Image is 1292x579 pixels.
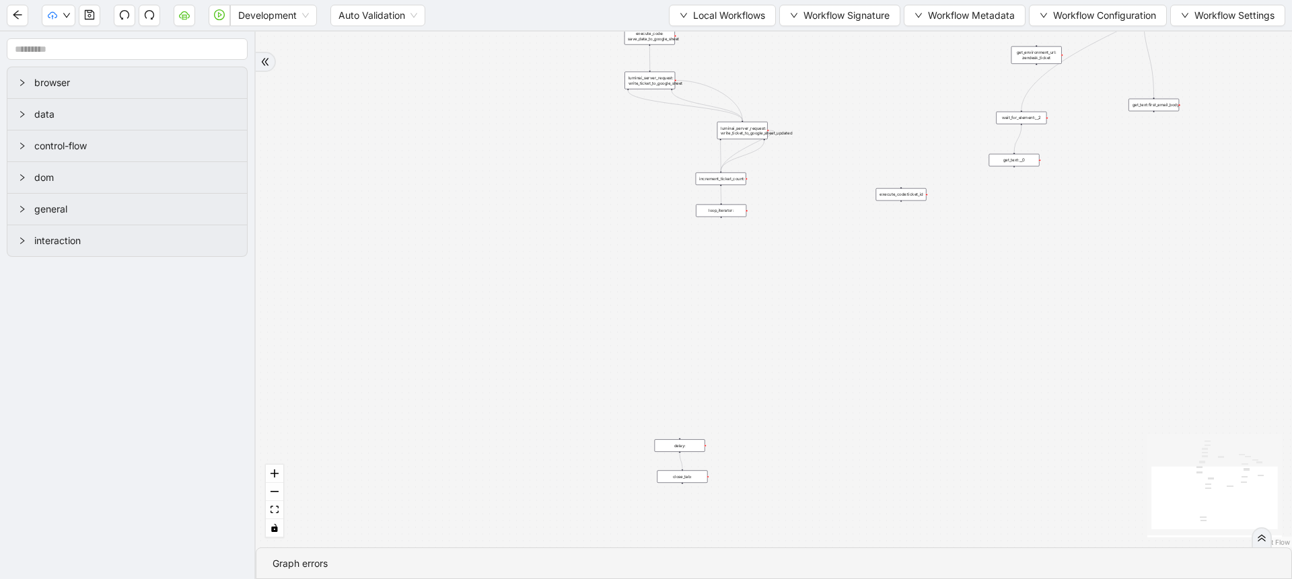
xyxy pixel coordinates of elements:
g: Edge from luminai_server_request: write_ticket_to_google_sheet_updated to increment_ticket_count: [721,141,764,171]
button: zoom in [266,465,283,483]
span: right [18,110,26,118]
span: redo [144,9,155,20]
span: Development [238,5,309,26]
button: cloud-server [174,5,195,26]
span: down [680,11,688,20]
span: Workflow Signature [803,8,890,23]
div: dom [7,162,247,193]
button: downWorkflow Configuration [1029,5,1167,26]
div: loop_iterator:plus-circle [696,204,746,217]
span: plus-circle [1032,69,1041,77]
g: Edge from luminai_server_request: write_ticket_to_google_sheet to luminai_server_request: write_t... [628,91,742,120]
button: downWorkflow Signature [779,5,900,26]
span: save [84,9,95,20]
button: zoom out [266,483,283,501]
span: plus-circle [717,222,725,231]
span: down [1040,11,1048,20]
div: luminai_server_request: write_ticket_to_google_sheet_updated [717,122,768,139]
span: plus-circle [1149,116,1158,125]
div: get_text:first_email_body [1128,99,1179,112]
span: control-flow [34,139,236,153]
button: redo [139,5,160,26]
div: delay: [655,439,705,452]
button: downLocal Workflows [669,5,776,26]
div: get_environment_url: zendesk_ticketplus-circle [1011,46,1062,64]
span: right [18,142,26,150]
span: arrow-left [12,9,23,20]
div: luminai_server_request: write_ticket_to_google_sheet [624,72,675,89]
div: general [7,194,247,225]
button: toggle interactivity [266,519,283,537]
div: increment_ticket_count: [696,173,746,186]
g: Edge from wait_for_element: first_email_body to get_text:first_email_body [1143,9,1154,97]
span: interaction [34,233,236,248]
div: Graph errors [273,556,1275,571]
span: Local Workflows [693,8,765,23]
button: arrow-left [7,5,28,26]
span: cloud-upload [48,11,57,20]
div: wait_for_element:__2 [996,112,1046,124]
span: down [790,11,798,20]
div: execute_code:ticket_idplus-circle [876,188,927,201]
div: get_text:__0plus-circle [989,154,1040,167]
div: browser [7,67,247,98]
span: play-circle [214,9,225,20]
span: down [63,11,71,20]
button: cloud-uploaddown [42,5,75,26]
span: browser [34,75,236,90]
span: down [914,11,923,20]
div: get_environment_url: zendesk_ticket [1011,46,1062,64]
span: right [18,205,26,213]
span: right [18,237,26,245]
span: dom [34,170,236,185]
div: execute_code: save_data_to_google_sheet [624,28,675,45]
span: Workflow Metadata [928,8,1015,23]
div: interaction [7,225,247,256]
button: undo [114,5,135,26]
span: right [18,79,26,87]
button: play-circle [209,5,230,26]
span: plus-circle [1010,171,1019,180]
div: get_text:first_email_bodyplus-circle [1128,99,1179,112]
div: data [7,99,247,130]
button: fit view [266,501,283,519]
span: plus-circle [678,488,687,496]
div: loop_iterator: [696,204,746,217]
span: general [34,202,236,217]
span: data [34,107,236,122]
div: control-flow [7,130,247,161]
button: downWorkflow Settings [1170,5,1285,26]
div: get_text:__0 [989,154,1040,167]
span: double-right [1257,533,1266,543]
button: save [79,5,100,26]
a: React Flow attribution [1255,538,1290,546]
span: down [1181,11,1189,20]
span: Workflow Settings [1194,8,1275,23]
div: close_tab:plus-circle [657,470,707,483]
span: undo [119,9,130,20]
span: cloud-server [179,9,190,20]
g: Edge from delay: to close_tab: [680,453,682,469]
div: close_tab: [657,470,707,483]
span: right [18,173,26,182]
span: plus-circle [897,206,906,215]
g: Edge from wait_for_element:__2 to get_text:__0 [1014,125,1021,152]
div: execute_code:ticket_id [876,188,927,201]
span: double-right [260,57,270,67]
span: Workflow Configuration [1053,8,1156,23]
span: Auto Validation [338,5,417,26]
button: downWorkflow Metadata [904,5,1026,26]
